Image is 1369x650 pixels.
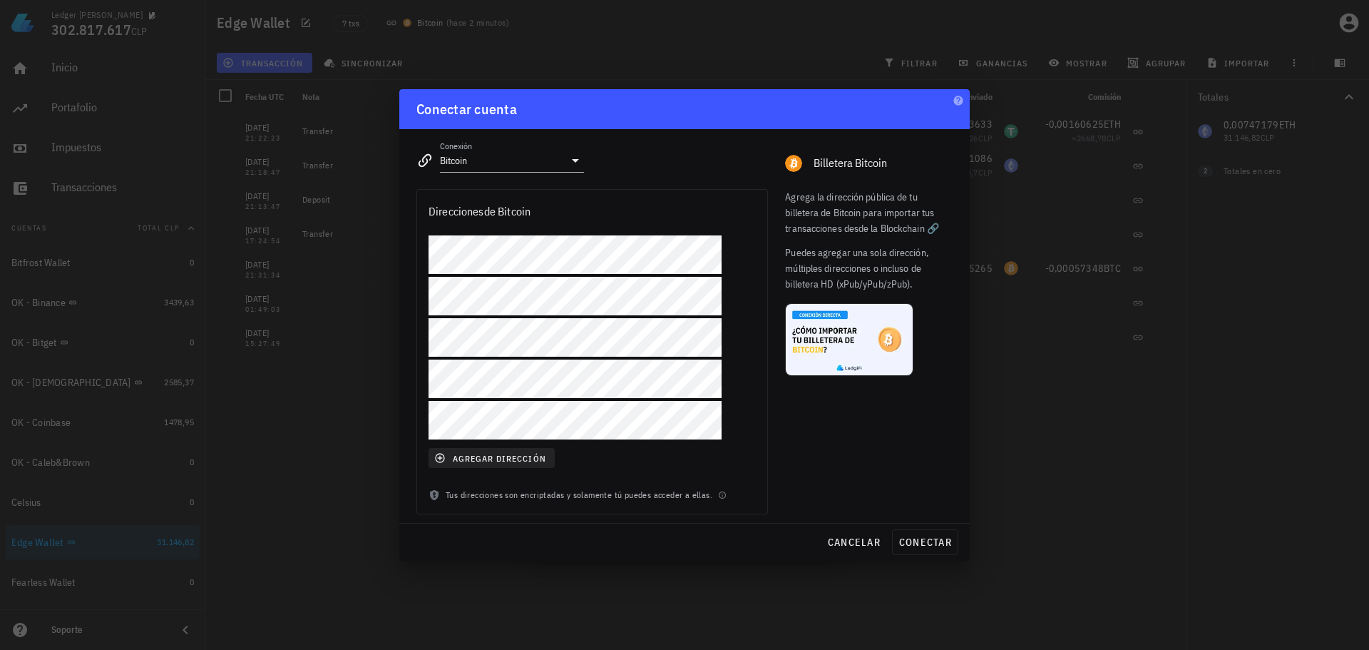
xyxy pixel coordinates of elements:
[440,141,472,151] label: Conexión
[429,448,555,468] button: agregar dirección
[437,452,545,464] span: agregar dirección
[821,529,886,555] button: cancelar
[785,189,953,236] div: Agrega la dirección pública de tu billetera de Bitcoin para importar tus transacciones desde la B...
[417,488,767,514] div: Tus direcciones son encriptadas y solamente tú puedes acceder a ellas.
[814,156,953,170] div: Billetera Bitcoin
[429,204,484,218] span: direcciones
[416,98,517,121] div: Conectar cuenta
[892,529,958,555] button: conectar
[827,536,881,549] span: cancelar
[429,204,530,218] span: de Bitcoin
[898,536,952,549] span: conectar
[785,245,953,292] div: Puedes agregar una sola dirección, múltiples direcciones o incluso de billetera HD (xPub/yPub/zPub).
